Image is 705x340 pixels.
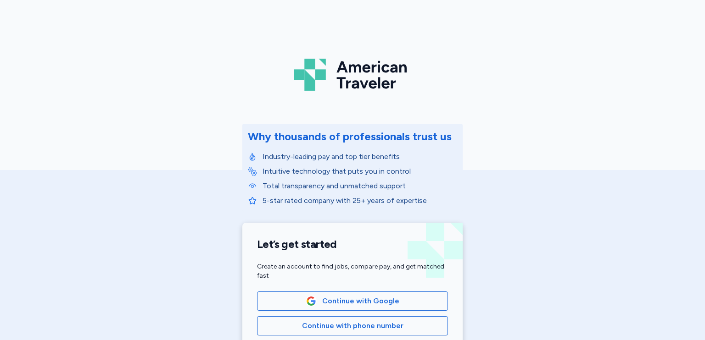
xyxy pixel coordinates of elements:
img: Logo [294,55,411,94]
span: Continue with Google [322,296,399,307]
p: Total transparency and unmatched support [263,181,457,192]
p: 5-star rated company with 25+ years of expertise [263,195,457,206]
button: Google LogoContinue with Google [257,291,448,311]
button: Continue with phone number [257,316,448,335]
p: Intuitive technology that puts you in control [263,166,457,177]
h1: Let’s get started [257,237,448,251]
span: Continue with phone number [302,320,403,331]
img: Google Logo [306,296,316,306]
div: Why thousands of professionals trust us [248,129,452,144]
div: Create an account to find jobs, compare pay, and get matched fast [257,262,448,280]
p: Industry-leading pay and top tier benefits [263,151,457,162]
